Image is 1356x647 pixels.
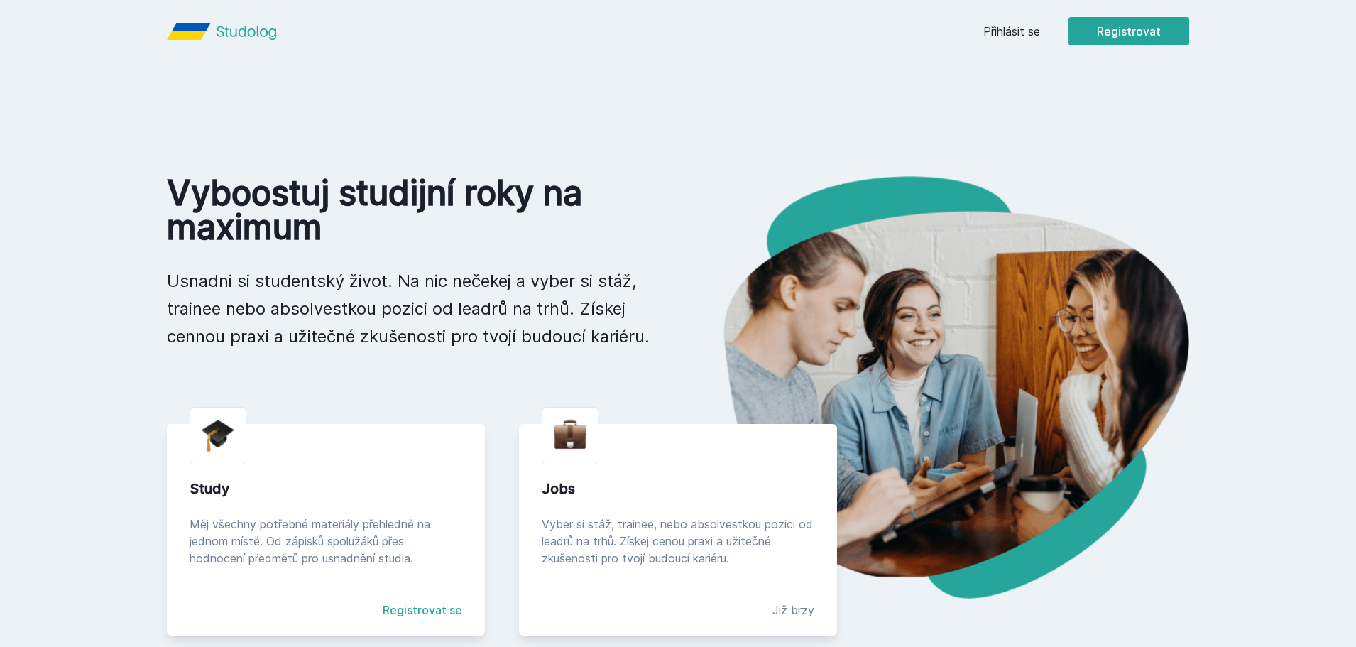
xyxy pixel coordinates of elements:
a: Registrovat se [383,602,462,619]
div: Vyber si stáž, trainee, nebo absolvestkou pozici od leadrů na trhů. Získej cenou praxi a užitečné... [542,516,814,567]
div: Měj všechny potřebné materiály přehledně na jednom místě. Od zápisků spolužáků přes hodnocení pře... [190,516,462,567]
div: Study [190,479,462,499]
h1: Vyboostuj studijní roky na maximum [167,176,655,244]
p: Usnadni si studentský život. Na nic nečekej a vyber si stáž, trainee nebo absolvestkou pozici od ... [167,267,655,350]
img: graduation-cap.png [202,419,234,452]
img: hero.png [678,176,1189,599]
button: Registrovat [1068,17,1189,45]
div: Jobs [542,479,814,499]
img: briefcase.png [554,416,586,452]
a: Přihlásit se [983,23,1040,40]
div: Již brzy [772,602,814,619]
